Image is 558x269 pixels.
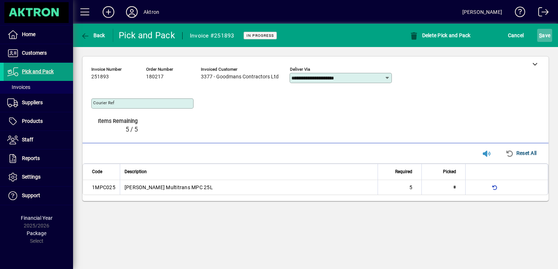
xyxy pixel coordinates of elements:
span: Items remaining [94,118,138,124]
a: Reports [4,149,73,168]
div: [PERSON_NAME] [462,6,502,18]
button: Add [97,5,120,19]
span: S [539,32,542,38]
td: 5 [378,180,421,195]
span: Package [27,230,46,236]
td: [PERSON_NAME] Multitrans MPC 25L [120,180,378,195]
app-page-header-button: Back [73,29,113,42]
a: Staff [4,131,73,149]
span: Reports [22,155,40,161]
span: Home [22,31,35,37]
a: Settings [4,168,73,186]
span: Staff [22,137,33,143]
div: Pick and Pack [119,30,175,41]
span: Code [92,168,102,176]
span: Delete Pick and Pack [409,32,471,38]
span: Financial Year [21,215,53,221]
a: Support [4,187,73,205]
mat-label: Courier Ref [93,100,114,105]
button: Save [537,29,552,42]
span: Reset All [505,147,536,159]
span: Description [125,168,147,176]
a: Invoices [4,81,73,93]
button: Delete Pick and Pack [408,29,473,42]
button: Cancel [506,29,526,42]
a: Suppliers [4,94,73,112]
span: 3377 - Goodmans Contractors Ltd [201,74,279,80]
td: 1MPC025 [83,180,120,195]
span: 251893 [91,74,109,80]
a: Logout [533,1,549,25]
div: Invoice #251893 [190,30,234,42]
a: Products [4,112,73,130]
span: Pick and Pack [22,69,54,74]
span: Support [22,192,40,198]
span: 180217 [146,74,164,80]
span: Cancel [508,30,524,41]
span: Suppliers [22,100,43,105]
span: Required [395,168,412,176]
span: Products [22,118,43,124]
div: Aktron [144,6,159,18]
span: Picked [443,168,456,176]
span: In Progress [246,33,274,38]
span: ave [539,30,550,41]
button: Back [79,29,107,42]
a: Customers [4,44,73,62]
span: Settings [22,174,41,180]
button: Profile [120,5,144,19]
a: Home [4,26,73,44]
span: Customers [22,50,47,56]
span: 5 / 5 [126,126,138,133]
button: Reset All [502,147,539,160]
a: Knowledge Base [509,1,525,25]
span: Back [81,32,105,38]
span: Invoices [7,84,30,90]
